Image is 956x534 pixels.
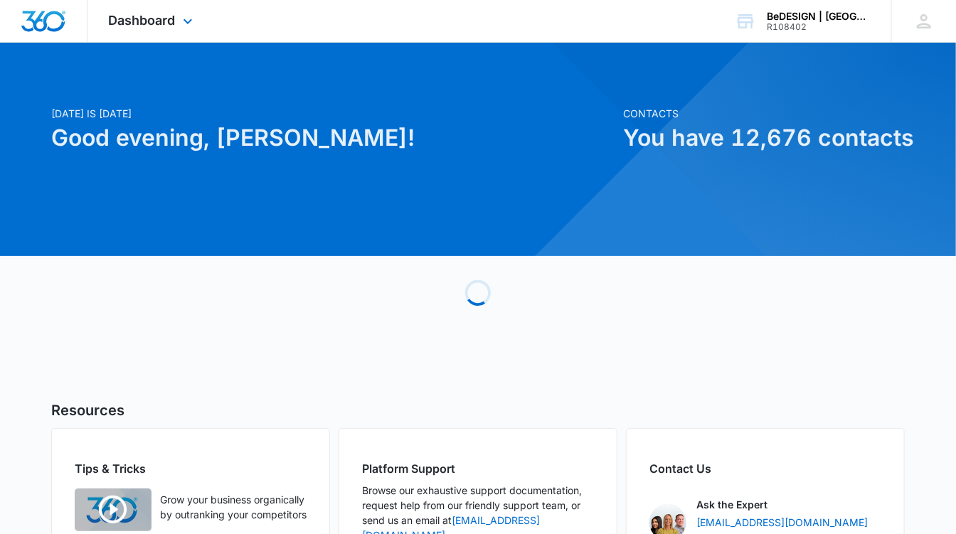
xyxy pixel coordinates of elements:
h2: Platform Support [362,460,594,477]
div: account name [767,11,871,22]
p: Ask the Expert [696,497,768,512]
h2: Tips & Tricks [75,460,307,477]
h5: Resources [51,400,905,421]
h1: You have 12,676 contacts [623,121,905,155]
p: Grow your business organically by outranking your competitors [160,492,307,522]
div: account id [767,22,871,32]
p: Contacts [623,106,905,121]
a: [EMAIL_ADDRESS][DOMAIN_NAME] [696,515,868,530]
span: Dashboard [109,13,176,28]
img: Quick Overview Video [75,488,152,531]
p: [DATE] is [DATE] [51,106,615,121]
h1: Good evening, [PERSON_NAME]! [51,121,615,155]
h2: Contact Us [649,460,881,477]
